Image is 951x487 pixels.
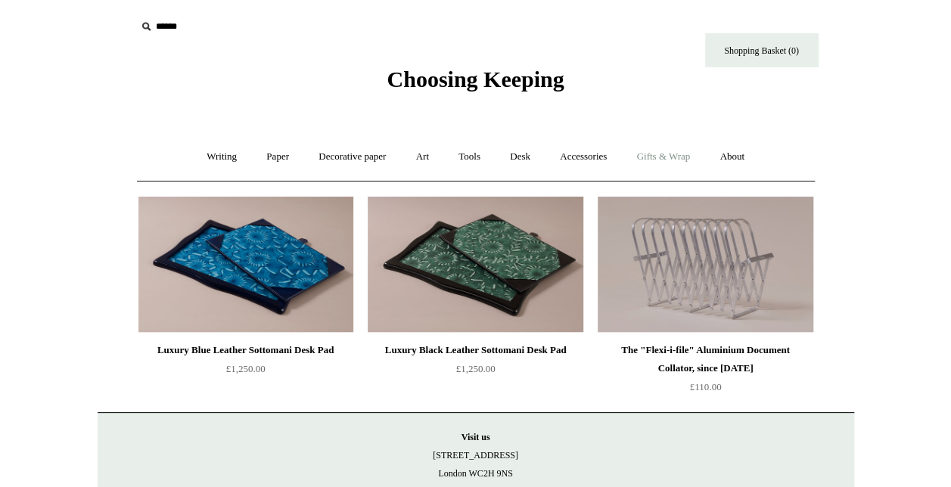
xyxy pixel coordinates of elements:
[598,341,813,403] a: The "Flexi-i-file" Aluminium Document Collator, since [DATE] £110.00
[623,137,704,177] a: Gifts & Wrap
[138,341,353,403] a: Luxury Blue Leather Sottomani Desk Pad £1,250.00
[546,137,620,177] a: Accessories
[706,137,758,177] a: About
[226,363,266,374] span: £1,250.00
[690,381,722,392] span: £110.00
[387,67,564,92] span: Choosing Keeping
[387,79,564,89] a: Choosing Keeping
[402,137,443,177] a: Art
[305,137,399,177] a: Decorative paper
[193,137,250,177] a: Writing
[368,341,583,403] a: Luxury Black Leather Sottomani Desk Pad £1,250.00
[138,197,353,333] a: Luxury Blue Leather Sottomani Desk Pad Luxury Blue Leather Sottomani Desk Pad
[462,432,490,442] strong: Visit us
[368,197,583,333] a: Luxury Black Leather Sottomani Desk Pad Luxury Black Leather Sottomani Desk Pad
[371,341,579,359] div: Luxury Black Leather Sottomani Desk Pad
[368,197,583,333] img: Luxury Black Leather Sottomani Desk Pad
[142,341,350,359] div: Luxury Blue Leather Sottomani Desk Pad
[598,197,813,333] a: The "Flexi-i-file" Aluminium Document Collator, since 1941 The "Flexi-i-file" Aluminium Document ...
[601,341,809,377] div: The "Flexi-i-file" Aluminium Document Collator, since [DATE]
[138,197,353,333] img: Luxury Blue Leather Sottomani Desk Pad
[496,137,544,177] a: Desk
[705,33,819,67] a: Shopping Basket (0)
[253,137,303,177] a: Paper
[456,363,496,374] span: £1,250.00
[445,137,494,177] a: Tools
[598,197,813,333] img: The "Flexi-i-file" Aluminium Document Collator, since 1941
